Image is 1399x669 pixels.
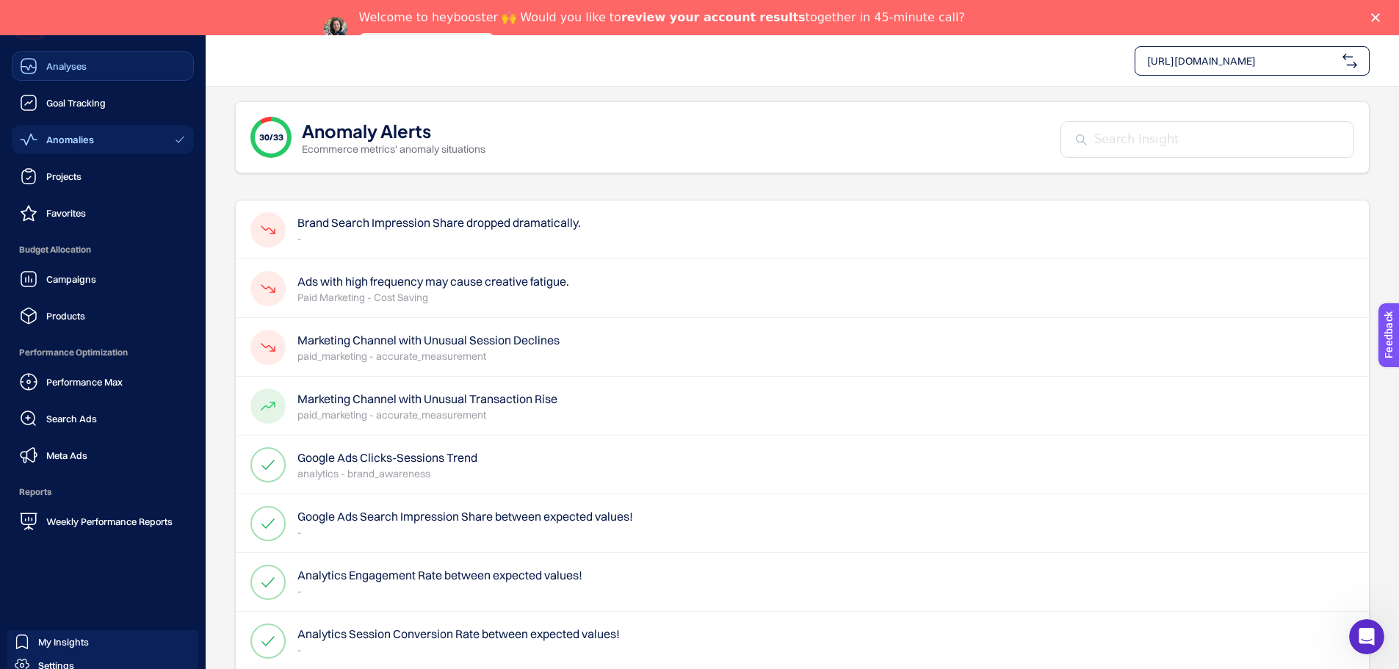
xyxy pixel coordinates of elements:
a: Anomalies [12,125,194,154]
a: Products [12,301,194,330]
h4: Google Ads Search Impression Share between expected values! [297,507,633,525]
a: Analyses [12,51,194,81]
span: Reports [12,477,194,507]
span: Weekly Performance Reports [46,516,173,527]
h4: Brand Search Impression Share dropped dramatically. [297,214,581,231]
span: Products [46,310,85,322]
div: Welcome to heybooster 🙌 Would you like to together in 45-minute call? [359,10,965,25]
p: - [297,231,581,246]
span: My Insights [38,636,89,648]
p: - [297,643,620,657]
p: paid_marketing - accurate_measurement [297,349,560,364]
span: Projects [46,170,82,182]
a: Meta Ads [12,441,194,470]
a: Speak with an Expert [359,33,495,51]
p: Ecommerce metrics' anomaly situations [302,142,485,156]
img: Profile image for Neslihan [324,17,347,40]
span: Performance Optimization [12,338,194,367]
input: Search Insight [1094,130,1339,150]
a: Projects [12,162,194,191]
h4: Analytics Session Conversion Rate between expected values! [297,625,620,643]
h4: Marketing Channel with Unusual Session Declines [297,331,560,349]
img: Search Insight [1076,134,1087,145]
span: Budget Allocation [12,235,194,264]
span: Performance Max [46,376,123,388]
h4: Google Ads Clicks-Sessions Trend [297,449,477,466]
span: Favorites [46,207,86,219]
h4: Analytics Engagement Rate between expected values! [297,566,582,584]
p: - [297,584,582,599]
a: Performance Max [12,367,194,397]
p: analytics - brand_awareness [297,466,477,481]
p: - [297,525,633,540]
h4: Ads with high frequency may cause creative fatigue. [297,272,569,290]
b: results [759,10,805,24]
a: Goal Tracking [12,88,194,117]
span: Search Ads [46,413,97,424]
iframe: Intercom live chat [1349,619,1384,654]
a: My Insights [7,630,198,654]
b: review your account [621,10,756,24]
h4: Marketing Channel with Unusual Transaction Rise [297,390,557,408]
a: Weekly Performance Reports [12,507,194,536]
a: Search Ads [12,404,194,433]
span: Analyses [46,60,87,72]
div: Close [1371,13,1386,22]
span: Anomalies [46,134,94,145]
span: [URL][DOMAIN_NAME] [1147,54,1337,68]
h1: Anomaly Alerts [302,118,431,142]
a: Favorites [12,198,194,228]
span: 30/33 [259,131,283,143]
span: Goal Tracking [46,97,106,109]
a: Campaigns [12,264,194,294]
span: Feedback [9,4,56,16]
p: Paid Marketing - Cost Saving [297,290,569,305]
span: Campaigns [46,273,96,285]
span: Meta Ads [46,449,87,461]
p: paid_marketing - accurate_measurement [297,408,557,422]
img: svg%3e [1342,54,1357,68]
